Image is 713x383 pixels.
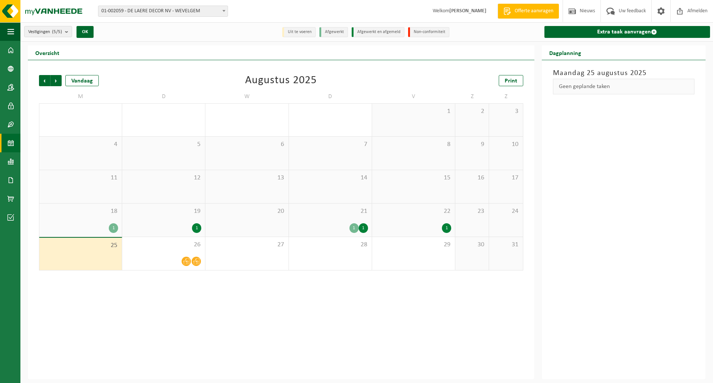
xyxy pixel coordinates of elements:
[122,90,205,103] td: D
[352,27,404,37] li: Afgewerkt en afgemeld
[505,78,517,84] span: Print
[126,207,201,215] span: 19
[499,75,523,86] a: Print
[544,26,710,38] a: Extra taak aanvragen
[293,241,368,249] span: 28
[43,140,118,149] span: 4
[542,45,589,60] h2: Dagplanning
[513,7,555,15] span: Offerte aanvragen
[28,45,67,60] h2: Overzicht
[98,6,228,16] span: 01-002059 - DE LAERE DECOR NV - WEVELGEM
[24,26,72,37] button: Vestigingen(5/5)
[98,6,228,17] span: 01-002059 - DE LAERE DECOR NV - WEVELGEM
[493,174,519,182] span: 17
[52,29,62,34] count: (5/5)
[349,223,359,233] div: 1
[209,207,284,215] span: 20
[109,223,118,233] div: 1
[51,75,62,86] span: Volgende
[376,207,451,215] span: 22
[459,140,485,149] span: 9
[376,140,451,149] span: 8
[28,26,62,38] span: Vestigingen
[209,174,284,182] span: 13
[498,4,559,19] a: Offerte aanvragen
[493,140,519,149] span: 10
[126,174,201,182] span: 12
[319,27,348,37] li: Afgewerkt
[372,90,455,103] td: V
[376,107,451,116] span: 1
[282,27,316,37] li: Uit te voeren
[449,8,486,14] strong: [PERSON_NAME]
[209,140,284,149] span: 6
[126,140,201,149] span: 5
[459,241,485,249] span: 30
[376,174,451,182] span: 15
[376,241,451,249] span: 29
[192,223,201,233] div: 1
[408,27,449,37] li: Non-conformiteit
[43,174,118,182] span: 11
[359,223,368,233] div: 1
[553,79,694,94] div: Geen geplande taken
[459,107,485,116] span: 2
[293,174,368,182] span: 14
[459,174,485,182] span: 16
[205,90,289,103] td: W
[39,90,122,103] td: M
[459,207,485,215] span: 23
[209,241,284,249] span: 27
[293,207,368,215] span: 21
[65,75,99,86] div: Vandaag
[43,207,118,215] span: 18
[442,223,451,233] div: 1
[493,107,519,116] span: 3
[489,90,523,103] td: Z
[126,241,201,249] span: 26
[245,75,317,86] div: Augustus 2025
[455,90,489,103] td: Z
[39,75,50,86] span: Vorige
[493,241,519,249] span: 31
[76,26,94,38] button: OK
[553,68,694,79] h3: Maandag 25 augustus 2025
[493,207,519,215] span: 24
[293,140,368,149] span: 7
[43,241,118,250] span: 25
[289,90,372,103] td: D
